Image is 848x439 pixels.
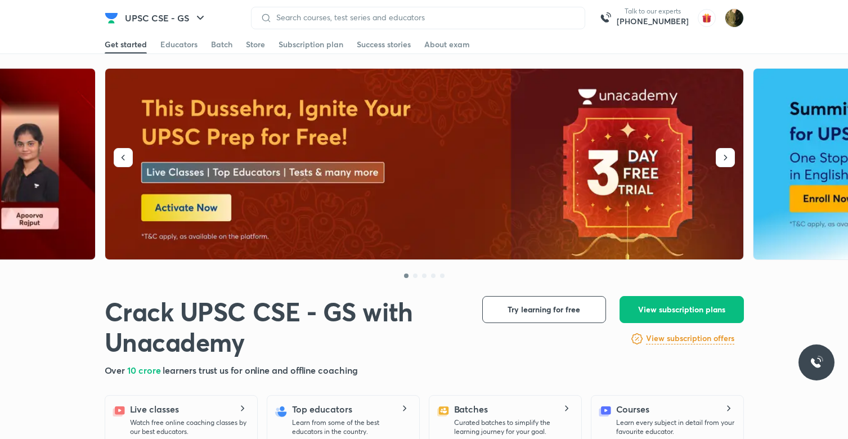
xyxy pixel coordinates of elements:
div: Subscription plan [279,39,343,50]
p: Watch free online coaching classes by our best educators. [130,418,248,436]
a: Batch [211,35,232,53]
a: Get started [105,35,147,53]
img: ttu [810,356,823,369]
img: Company Logo [105,11,118,25]
a: Educators [160,35,198,53]
div: Educators [160,39,198,50]
p: Learn every subject in detail from your favourite educator. [616,418,734,436]
button: UPSC CSE - GS [118,7,214,29]
a: Subscription plan [279,35,343,53]
div: Success stories [357,39,411,50]
button: View subscription plans [620,296,744,323]
a: [PHONE_NUMBER] [617,16,689,27]
span: learners trust us for online and offline coaching [163,364,357,376]
button: Try learning for free [482,296,606,323]
input: Search courses, test series and educators [272,13,576,22]
div: Batch [211,39,232,50]
span: Try learning for free [508,304,580,315]
h5: Batches [454,402,488,416]
a: Success stories [357,35,411,53]
a: View subscription offers [646,332,734,346]
h5: Top educators [292,402,352,416]
span: 10 crore [127,364,163,376]
p: Learn from some of the best educators in the country. [292,418,410,436]
h5: Courses [616,402,649,416]
h5: Live classes [130,402,179,416]
span: Over [105,364,128,376]
div: About exam [424,39,470,50]
a: About exam [424,35,470,53]
a: Store [246,35,265,53]
p: Curated batches to simplify the learning journey for your goal. [454,418,572,436]
img: Ruhi Chi [725,8,744,28]
p: Talk to our experts [617,7,689,16]
h1: Crack UPSC CSE - GS with Unacademy [105,296,464,357]
img: call-us [594,7,617,29]
div: Get started [105,39,147,50]
div: Store [246,39,265,50]
img: avatar [698,9,716,27]
span: View subscription plans [638,304,725,315]
h6: View subscription offers [646,333,734,344]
